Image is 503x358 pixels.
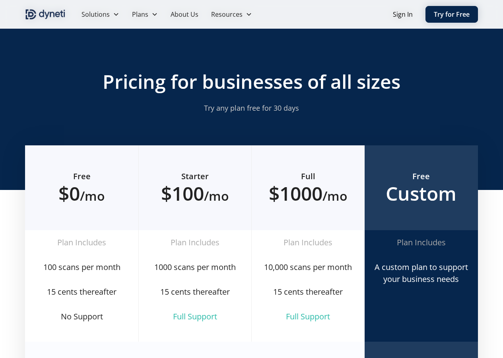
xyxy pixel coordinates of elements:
h2: Pricing for businesses of all sizes [99,70,404,93]
div: Solutions [82,10,110,19]
span: /mo [80,187,105,204]
div: No Support [31,311,132,323]
div: Full Support [258,311,359,323]
h6: Free [38,171,126,182]
div: Plans [132,10,148,19]
h6: Starter [151,171,239,182]
div: 15 cents thereafter [258,286,359,298]
div: A custom plan to support your business needs [371,261,472,285]
div: 100 scans per month [31,261,132,273]
h2: $100 [151,182,239,205]
div: Plan Includes [371,237,472,248]
a: Try for Free [425,6,478,23]
div: 1000 scans per month [145,261,245,273]
span: /mo [322,187,348,204]
div: Plan Includes [145,237,245,248]
div: 15 cents thereafter [145,286,245,298]
img: Dyneti indigo logo [25,8,66,21]
a: Sign In [393,10,413,19]
h2: Custom [377,182,465,205]
div: Plan Includes [258,237,359,248]
div: Plans [126,6,164,22]
p: Try any plan free for 30 days [99,103,404,113]
a: home [25,8,66,21]
div: Full Support [145,311,245,323]
div: 10,000 scans per month [258,261,359,273]
h2: $1000 [264,182,352,205]
span: /mo [204,187,229,204]
div: 15 cents thereafter [31,286,132,298]
h6: Full [264,171,352,182]
div: Solutions [75,6,126,22]
h6: Free [377,171,465,182]
div: Plan Includes [31,237,132,248]
h2: $0 [38,182,126,205]
div: Resources [211,10,243,19]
